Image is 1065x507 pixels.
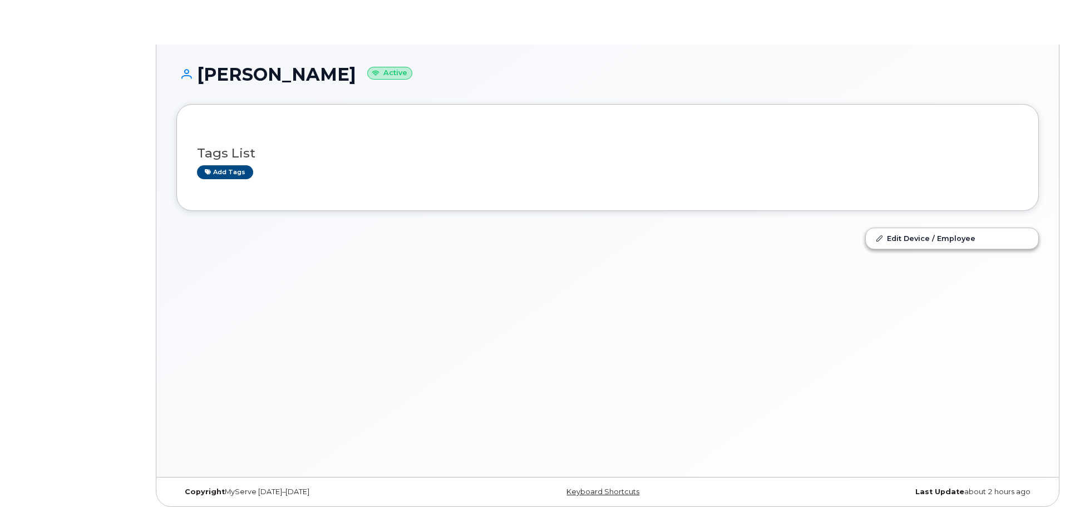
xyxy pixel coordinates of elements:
strong: Last Update [915,488,964,496]
h1: [PERSON_NAME] [176,65,1039,84]
a: Add tags [197,165,253,179]
div: MyServe [DATE]–[DATE] [176,488,464,496]
h3: Tags List [197,146,1018,160]
div: about 2 hours ago [751,488,1039,496]
small: Active [367,67,412,80]
a: Edit Device / Employee [866,228,1038,248]
strong: Copyright [185,488,225,496]
a: Keyboard Shortcuts [566,488,639,496]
